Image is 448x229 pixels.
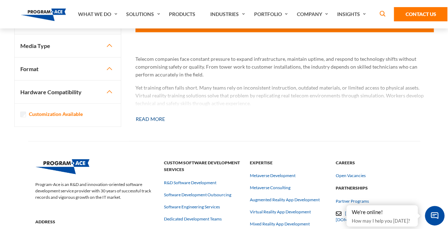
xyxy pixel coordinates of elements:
[250,159,327,166] strong: Expertise
[20,112,26,117] input: Customization Available
[250,209,311,215] a: Virtual Reality App Development
[336,172,366,179] a: Open Vacancies
[425,206,444,225] span: Chat Widget
[164,180,216,186] a: R&D Software Development
[336,159,413,166] strong: Careers
[352,209,412,216] div: We're online!
[35,159,89,174] img: Program-Ace
[336,198,369,204] a: Partner Programs
[15,81,121,103] button: Hardware Compatibility
[15,58,121,80] button: Format
[250,172,295,179] a: Metaverse Development
[164,159,241,173] strong: Custom Software Development Services
[336,211,381,222] a: [EMAIL_ADDRESS][DOMAIN_NAME]
[35,218,155,225] strong: Address
[250,160,327,165] a: Expertise
[394,7,447,21] a: Contact Us
[336,185,413,192] strong: Partnerships
[21,9,66,21] img: Program-Ace
[164,167,241,172] a: Custom Software Development Services
[135,111,165,127] button: Read more
[135,55,434,79] p: Telecom companies face constant pressure to expand infrastructure, maintain uptime, and respond t...
[164,204,220,210] a: Software Engineering Services
[250,197,320,203] a: Augmented Reality App Development
[164,216,222,222] a: Dedicated Development Teams
[35,174,155,208] p: Program-Ace is an R&D and innovation-oriented software development service provider with 30 years...
[250,221,310,227] a: Mixed Reality App Development
[164,192,231,198] a: Software Development Outsourcing
[250,185,290,191] a: Metaverse Consulting
[29,110,83,118] label: Customization Available
[15,34,121,57] button: Media Type
[352,217,412,225] p: How may I help you [DATE]?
